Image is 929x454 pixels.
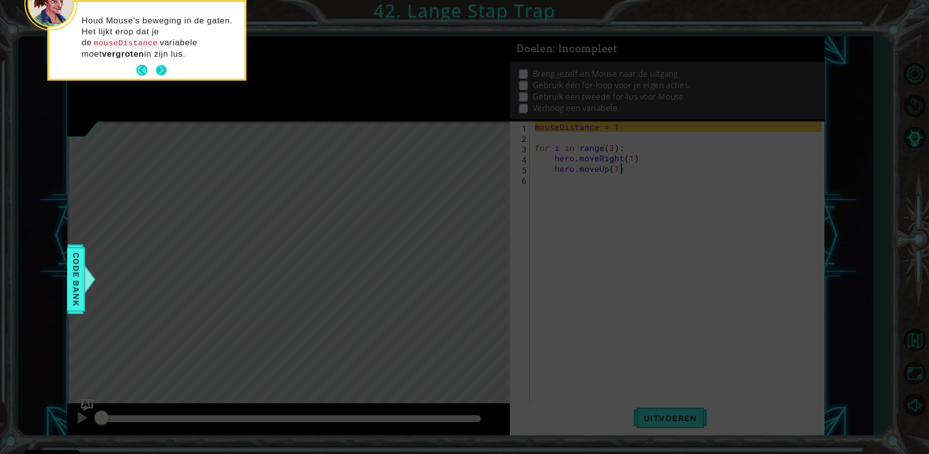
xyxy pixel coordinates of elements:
strong: vergroten [102,49,144,59]
p: Houd Mouse's beweging in de gaten. Het lijkt erop dat je de variabele moet in zijn lus. [82,15,237,60]
button: Back [136,65,156,76]
span: Code Bank [68,249,84,310]
button: Next [156,65,167,76]
code: mouseDistance [92,38,160,49]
